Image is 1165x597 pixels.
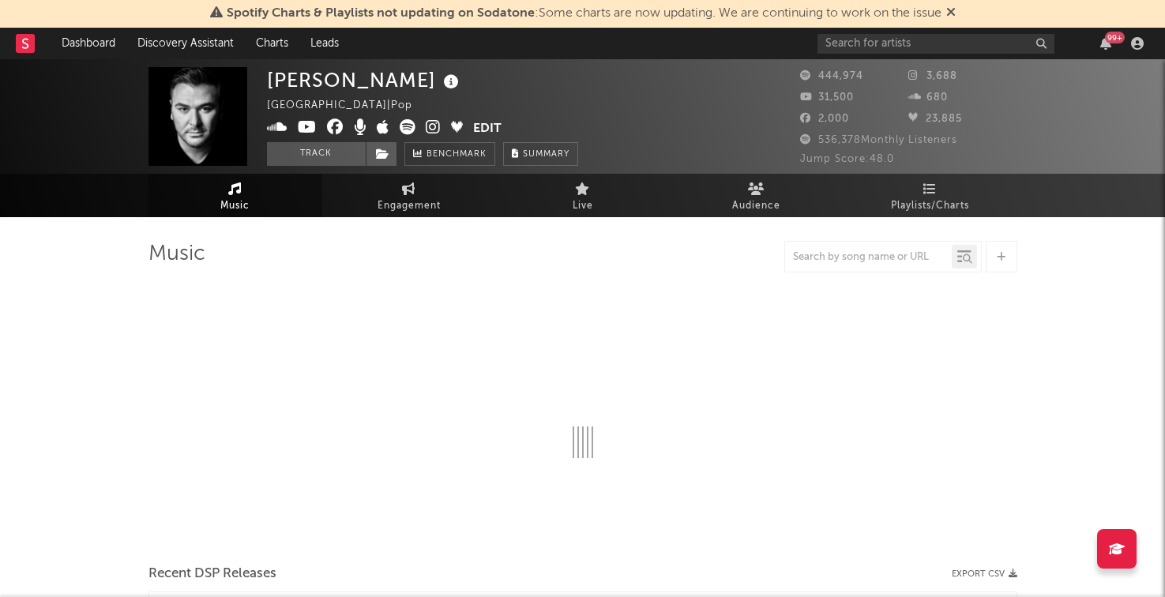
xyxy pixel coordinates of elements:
span: 23,885 [908,114,962,124]
span: Engagement [378,197,441,216]
a: Leads [299,28,350,59]
span: 3,688 [908,71,957,81]
input: Search by song name or URL [785,251,952,264]
button: Track [267,142,366,166]
span: Benchmark [427,145,487,164]
a: Engagement [322,174,496,217]
span: Music [220,197,250,216]
a: Audience [670,174,844,217]
span: Recent DSP Releases [148,565,276,584]
button: Export CSV [952,569,1017,579]
span: Audience [732,197,780,216]
span: 31,500 [800,92,854,103]
span: 444,974 [800,71,863,81]
div: [GEOGRAPHIC_DATA] | Pop [267,96,430,115]
span: Live [573,197,593,216]
a: Live [496,174,670,217]
div: 99 + [1105,32,1125,43]
a: Charts [245,28,299,59]
button: 99+ [1100,37,1111,50]
span: 2,000 [800,114,849,124]
span: Dismiss [946,7,956,20]
span: Jump Score: 48.0 [800,154,894,164]
a: Dashboard [51,28,126,59]
span: 680 [908,92,948,103]
a: Playlists/Charts [844,174,1017,217]
button: Edit [473,119,502,139]
a: Benchmark [404,142,495,166]
button: Summary [503,142,578,166]
span: : Some charts are now updating. We are continuing to work on the issue [227,7,941,20]
span: 536,378 Monthly Listeners [800,135,957,145]
span: Playlists/Charts [891,197,969,216]
span: Spotify Charts & Playlists not updating on Sodatone [227,7,535,20]
span: Summary [523,150,569,159]
a: Music [148,174,322,217]
a: Discovery Assistant [126,28,245,59]
div: [PERSON_NAME] [267,67,463,93]
input: Search for artists [817,34,1054,54]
